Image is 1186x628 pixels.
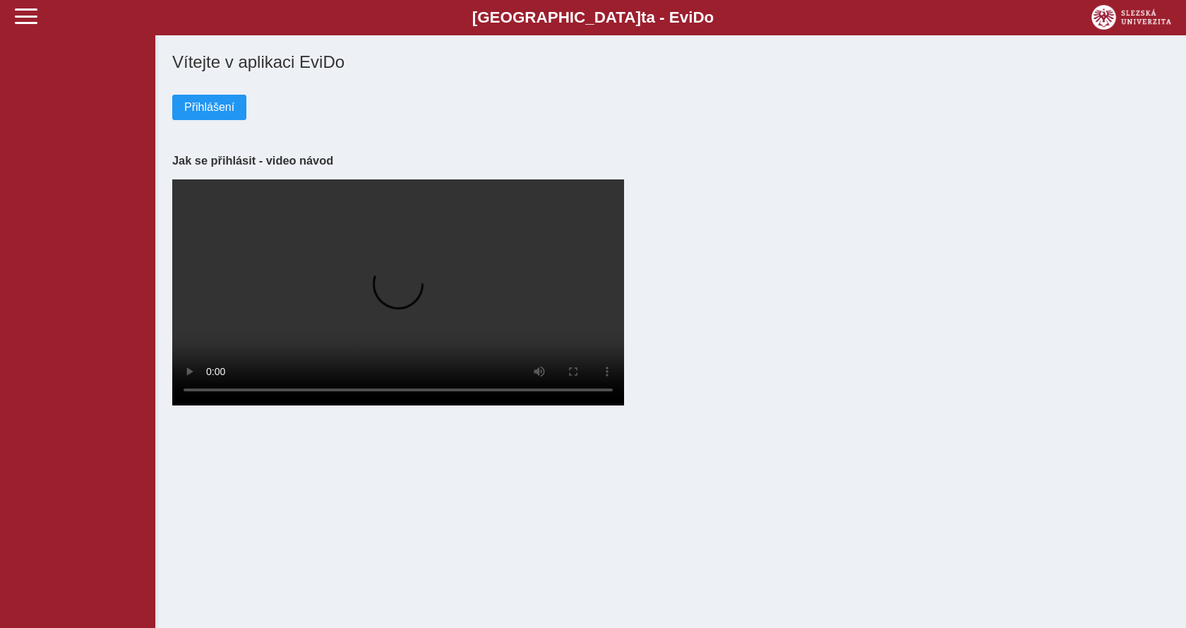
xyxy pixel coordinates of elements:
[172,52,1169,72] h1: Vítejte v aplikaci EviDo
[693,8,704,26] span: D
[42,8,1144,27] b: [GEOGRAPHIC_DATA] a - Evi
[184,101,234,114] span: Přihlášení
[172,95,246,120] button: Přihlášení
[172,179,624,405] video: Your browser does not support the video tag.
[172,154,1169,167] h3: Jak se přihlásit - video návod
[1091,5,1171,30] img: logo_web_su.png
[705,8,714,26] span: o
[641,8,646,26] span: t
